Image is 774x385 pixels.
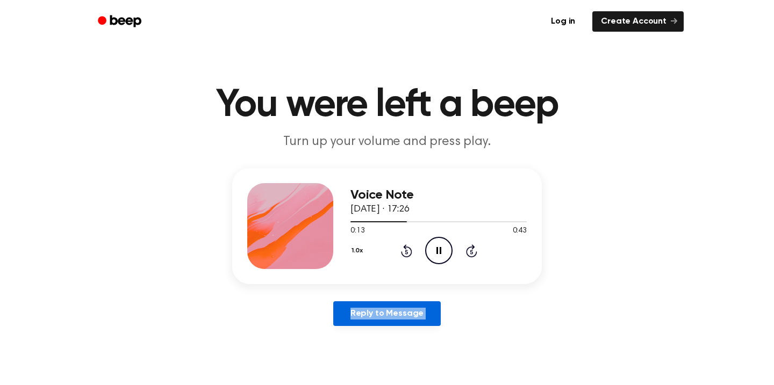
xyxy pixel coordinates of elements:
[350,188,527,202] h3: Voice Note
[333,301,441,326] a: Reply to Message
[592,11,684,32] a: Create Account
[350,226,364,237] span: 0:13
[112,86,662,125] h1: You were left a beep
[540,9,586,34] a: Log in
[90,11,151,32] a: Beep
[181,133,593,151] p: Turn up your volume and press play.
[350,205,410,214] span: [DATE] · 17:26
[513,226,527,237] span: 0:43
[350,242,367,260] button: 1.0x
